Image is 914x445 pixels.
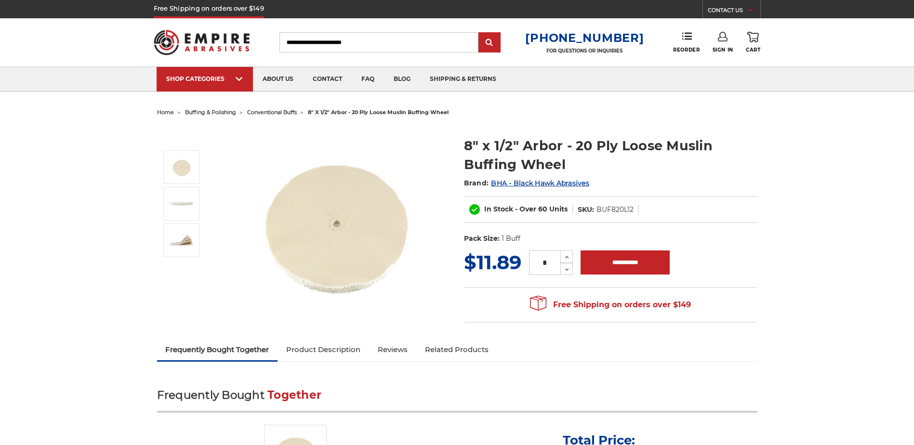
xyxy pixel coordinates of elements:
[484,205,513,213] span: In Stock
[369,339,416,360] a: Reviews
[157,339,278,360] a: Frequently Bought Together
[746,47,760,53] span: Cart
[253,67,303,92] a: about us
[170,192,194,216] img: 8" x 1/2" Arbor - 20 Ply Loose Muslin Buffing Wheel
[170,228,194,252] img: 8" x 1/2" Arbor - 20 Ply Loose Muslin Buffing Wheel
[530,295,691,314] span: Free Shipping on orders over $149
[303,67,352,92] a: contact
[502,234,520,244] dd: 1 Buff
[746,32,760,53] a: Cart
[267,388,321,402] span: Together
[420,67,506,92] a: shipping & returns
[384,67,420,92] a: blog
[239,126,432,319] img: 8" x 1/2" x 20 ply loose cotton buffing wheel
[247,109,297,116] a: conventional buffs
[352,67,384,92] a: faq
[673,47,700,53] span: Reorder
[480,33,499,52] input: Submit
[166,75,243,82] div: SHOP CATEGORIES
[157,109,174,116] a: home
[596,205,634,215] dd: BUF820L12
[549,205,568,213] span: Units
[464,250,521,274] span: $11.89
[308,109,449,116] span: 8" x 1/2" arbor - 20 ply loose muslin buffing wheel
[154,24,250,61] img: Empire Abrasives
[464,179,489,187] span: Brand:
[525,31,644,45] a: [PHONE_NUMBER]
[708,5,760,18] a: CONTACT US
[515,205,536,213] span: - Over
[464,136,757,174] h1: 8" x 1/2" Arbor - 20 Ply Loose Muslin Buffing Wheel
[185,109,236,116] a: buffing & polishing
[713,47,733,53] span: Sign In
[278,339,369,360] a: Product Description
[464,234,500,244] dt: Pack Size:
[578,205,594,215] dt: SKU:
[170,155,194,179] img: 8" x 1/2" x 20 ply loose cotton buffing wheel
[525,48,644,54] p: FOR QUESTIONS OR INQUIRIES
[673,32,700,52] a: Reorder
[416,339,497,360] a: Related Products
[538,205,547,213] span: 60
[157,388,265,402] span: Frequently Bought
[491,179,589,187] a: BHA - Black Hawk Abrasives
